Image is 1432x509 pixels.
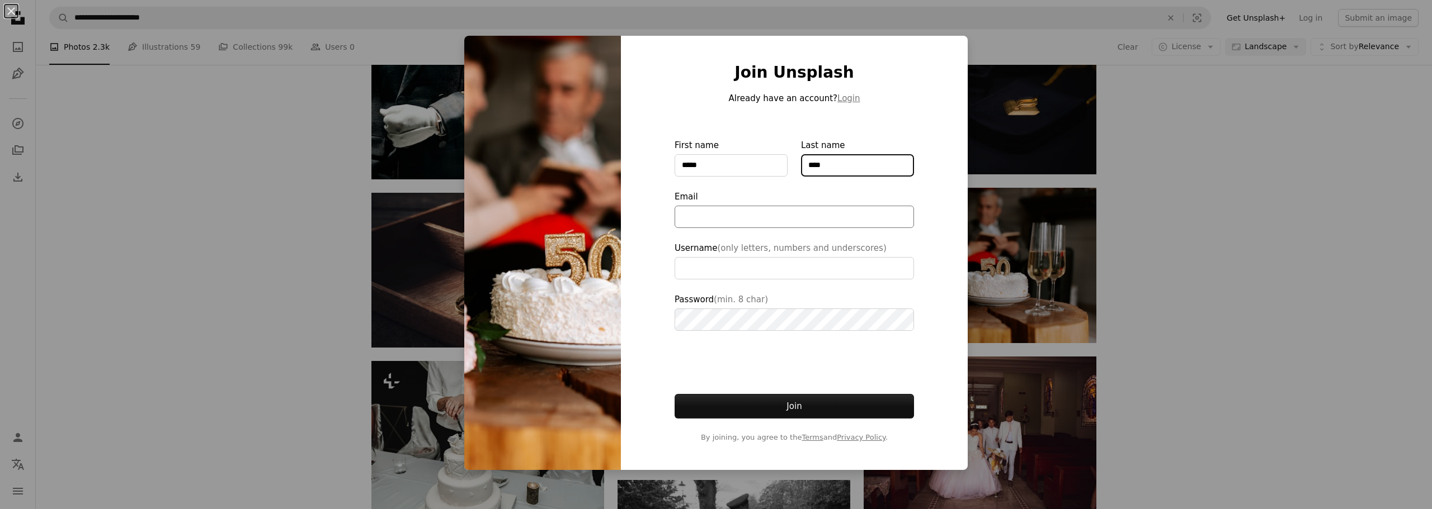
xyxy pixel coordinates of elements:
[717,243,886,253] span: (only letters, numbers and underscores)
[837,92,860,105] button: Login
[675,241,914,279] label: Username
[802,433,823,441] a: Terms
[675,92,914,105] p: Already have an account?
[675,432,914,443] span: By joining, you agree to the and .
[675,206,914,228] input: Email
[675,154,788,177] input: First name
[464,36,621,470] img: premium_photo-1711044544207-ad0e3be6b292
[675,293,914,331] label: Password
[675,257,914,279] input: Username(only letters, numbers and underscores)
[675,190,914,228] label: Email
[801,139,914,177] label: Last name
[714,294,768,305] span: (min. 8 char)
[675,139,788,177] label: First name
[801,154,914,177] input: Last name
[675,394,914,418] button: Join
[675,63,914,83] h1: Join Unsplash
[837,433,885,441] a: Privacy Policy
[675,308,914,331] input: Password(min. 8 char)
